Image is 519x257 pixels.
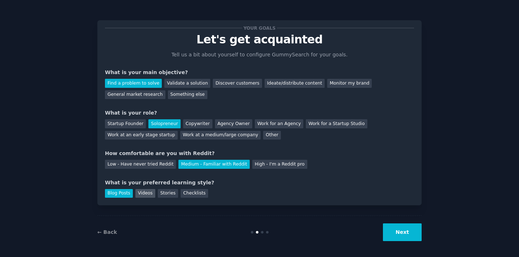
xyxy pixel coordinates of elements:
[158,189,178,198] div: Stories
[213,79,262,88] div: Discover customers
[105,179,414,187] div: What is your preferred learning style?
[105,69,414,76] div: What is your main objective?
[178,160,249,169] div: Medium - Familiar with Reddit
[255,119,303,128] div: Work for an Agency
[105,79,162,88] div: Find a problem to solve
[105,150,414,157] div: How comfortable are you with Reddit?
[97,229,117,235] a: ← Back
[164,79,210,88] div: Validate a solution
[242,24,277,32] span: Your goals
[183,119,212,128] div: Copywriter
[252,160,307,169] div: High - I'm a Reddit pro
[135,189,155,198] div: Videos
[265,79,325,88] div: Ideate/distribute content
[306,119,367,128] div: Work for a Startup Studio
[215,119,252,128] div: Agency Owner
[105,160,176,169] div: Low - Have never tried Reddit
[168,51,351,59] p: Tell us a bit about yourself to configure GummySearch for your goals.
[105,131,178,140] div: Work at an early stage startup
[105,33,414,46] p: Let's get acquainted
[263,131,281,140] div: Other
[383,223,422,241] button: Next
[105,109,414,117] div: What is your role?
[148,119,180,128] div: Solopreneur
[168,90,207,99] div: Something else
[181,189,208,198] div: Checklists
[105,90,165,99] div: General market research
[105,189,133,198] div: Blog Posts
[327,79,372,88] div: Monitor my brand
[180,131,261,140] div: Work at a medium/large company
[105,119,146,128] div: Startup Founder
